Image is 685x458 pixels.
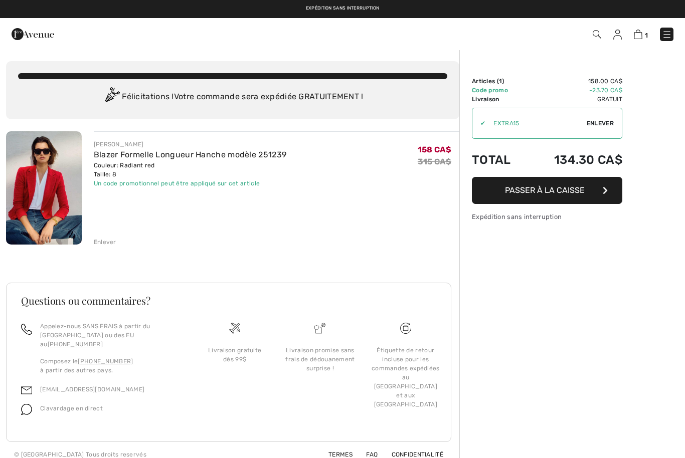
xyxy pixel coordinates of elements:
img: Congratulation2.svg [102,87,122,107]
a: FAQ [354,451,378,458]
span: 158 CA$ [418,145,451,154]
img: chat [21,404,32,415]
a: Termes [316,451,353,458]
img: 1ère Avenue [12,24,54,44]
td: 134.30 CA$ [527,143,622,177]
td: -23.70 CA$ [527,86,622,95]
a: [EMAIL_ADDRESS][DOMAIN_NAME] [40,386,144,393]
div: Expédition sans interruption [472,212,622,221]
td: Livraison [472,95,527,104]
span: Enlever [587,119,614,128]
a: 1ère Avenue [12,29,54,38]
a: 1 [634,28,648,40]
a: [PHONE_NUMBER] [48,341,103,348]
div: Enlever [94,238,116,247]
p: Appelez-nous SANS FRAIS à partir du [GEOGRAPHIC_DATA] ou des EU au [40,322,180,349]
div: Livraison promise sans frais de dédouanement surprise ! [285,346,355,373]
img: Livraison promise sans frais de dédouanement surprise&nbsp;! [314,323,325,334]
td: 158.00 CA$ [527,77,622,86]
div: Étiquette de retour incluse pour les commandes expédiées au [GEOGRAPHIC_DATA] et aux [GEOGRAPHIC_... [371,346,440,409]
img: Livraison gratuite dès 99$ [229,323,240,334]
span: 1 [499,78,502,85]
img: Panier d'achat [634,30,642,39]
td: Articles ( ) [472,77,527,86]
td: Gratuit [527,95,622,104]
img: Blazer Formelle Longueur Hanche modèle 251239 [6,131,82,245]
a: Blazer Formelle Longueur Hanche modèle 251239 [94,150,287,159]
a: Confidentialité [380,451,444,458]
div: [PERSON_NAME] [94,140,287,149]
s: 315 CA$ [418,157,451,166]
div: Livraison gratuite dès 99$ [200,346,269,364]
div: Félicitations ! Votre commande sera expédiée GRATUITEMENT ! [18,87,447,107]
a: [PHONE_NUMBER] [78,358,133,365]
input: Code promo [485,108,587,138]
img: email [21,385,32,396]
div: Couleur: Radiant red Taille: 8 [94,161,287,179]
p: Composez le à partir des autres pays. [40,357,180,375]
td: Total [472,143,527,177]
img: Recherche [593,30,601,39]
button: Passer à la caisse [472,177,622,204]
img: call [21,324,32,335]
td: Code promo [472,86,527,95]
div: ✔ [472,119,485,128]
img: Livraison gratuite dès 99$ [400,323,411,334]
span: Passer à la caisse [505,185,585,195]
span: Clavardage en direct [40,405,103,412]
div: Un code promotionnel peut être appliqué sur cet article [94,179,287,188]
img: Menu [662,30,672,40]
span: 1 [645,32,648,39]
h3: Questions ou commentaires? [21,296,436,306]
img: Mes infos [613,30,622,40]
